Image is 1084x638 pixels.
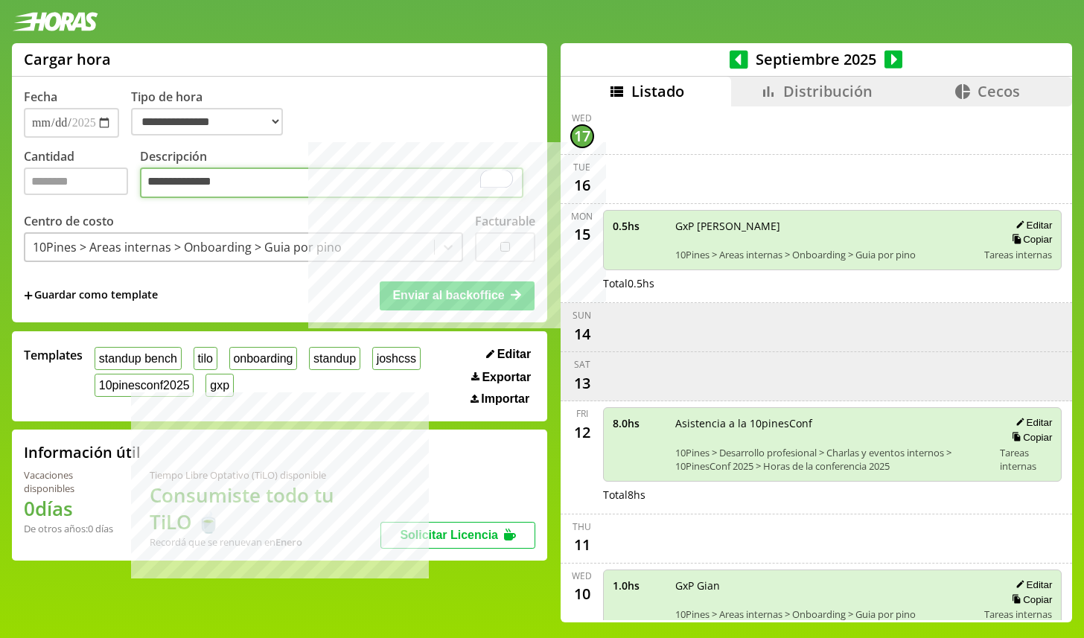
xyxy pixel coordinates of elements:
div: Wed [572,112,592,124]
button: onboarding [229,347,298,370]
span: + [24,287,33,304]
button: 10pinesconf2025 [95,374,194,397]
span: Solicitar Licencia [400,529,498,541]
span: Templates [24,347,83,363]
h1: 0 días [24,495,114,522]
div: Mon [571,210,593,223]
span: Septiembre 2025 [748,49,884,69]
label: Fecha [24,89,57,105]
button: Editar [1011,219,1052,232]
span: Asistencia a la 10pinesConf [675,416,990,430]
b: Enero [275,535,302,549]
label: Tipo de hora [131,89,295,138]
div: Tiempo Libre Optativo (TiLO) disponible [150,468,380,482]
div: 11 [570,533,594,557]
span: 1.0 hs [613,578,665,593]
div: Vacaciones disponibles [24,468,114,495]
label: Facturable [475,213,535,229]
div: Recordá que se renuevan en [150,535,380,549]
button: Editar [482,347,535,362]
button: Copiar [1007,593,1052,606]
button: Editar [1011,416,1052,429]
span: Cecos [978,81,1020,101]
h1: Cargar hora [24,49,111,69]
button: standup bench [95,347,182,370]
span: GxP Gian [675,578,975,593]
label: Cantidad [24,148,140,202]
button: Exportar [467,370,535,385]
span: Exportar [482,371,531,384]
div: 14 [570,322,594,345]
div: 15 [570,223,594,246]
button: Editar [1011,578,1052,591]
div: Tue [573,161,590,173]
div: Thu [573,520,591,533]
span: 10Pines > Desarrollo profesional > Charlas y eventos internos > 10PinesConf 2025 > Horas de la co... [675,446,990,473]
div: Fri [576,407,588,420]
button: Solicitar Licencia [380,522,535,549]
span: Tareas internas [1000,446,1052,473]
label: Descripción [140,148,535,202]
div: Sun [573,309,591,322]
span: GxP [PERSON_NAME] [675,219,975,233]
span: Tareas internas [984,248,1052,261]
span: 8.0 hs [613,416,665,430]
select: Tipo de hora [131,108,283,135]
div: Total 0.5 hs [603,276,1062,290]
span: Distribución [783,81,873,101]
span: +Guardar como template [24,287,158,304]
div: Wed [572,570,592,582]
h1: Consumiste todo tu TiLO 🍵 [150,482,380,535]
img: logotipo [12,12,98,31]
button: standup [309,347,360,370]
div: 16 [570,173,594,197]
span: 10Pines > Areas internas > Onboarding > Guia por pino [675,248,975,261]
span: Tareas internas [984,607,1052,621]
span: 0.5 hs [613,219,665,233]
button: joshcss [372,347,421,370]
span: Importar [481,392,529,406]
div: 17 [570,124,594,148]
input: Cantidad [24,168,128,195]
div: Total 8 hs [603,488,1062,502]
div: De otros años: 0 días [24,522,114,535]
textarea: To enrich screen reader interactions, please activate Accessibility in Grammarly extension settings [140,168,523,199]
div: 13 [570,371,594,395]
div: Sat [574,358,590,371]
button: Copiar [1007,431,1052,444]
span: Listado [631,81,684,101]
span: 10Pines > Areas internas > Onboarding > Guia por pino [675,607,975,621]
label: Centro de costo [24,213,114,229]
span: Enviar al backoffice [392,289,504,302]
button: Enviar al backoffice [380,281,535,310]
span: Editar [497,348,531,361]
div: 12 [570,420,594,444]
div: scrollable content [561,106,1072,620]
div: 10 [570,582,594,606]
button: tilo [194,347,217,370]
h2: Información útil [24,442,141,462]
div: 10Pines > Areas internas > Onboarding > Guia por pino [33,239,342,255]
button: gxp [205,374,233,397]
button: Copiar [1007,233,1052,246]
